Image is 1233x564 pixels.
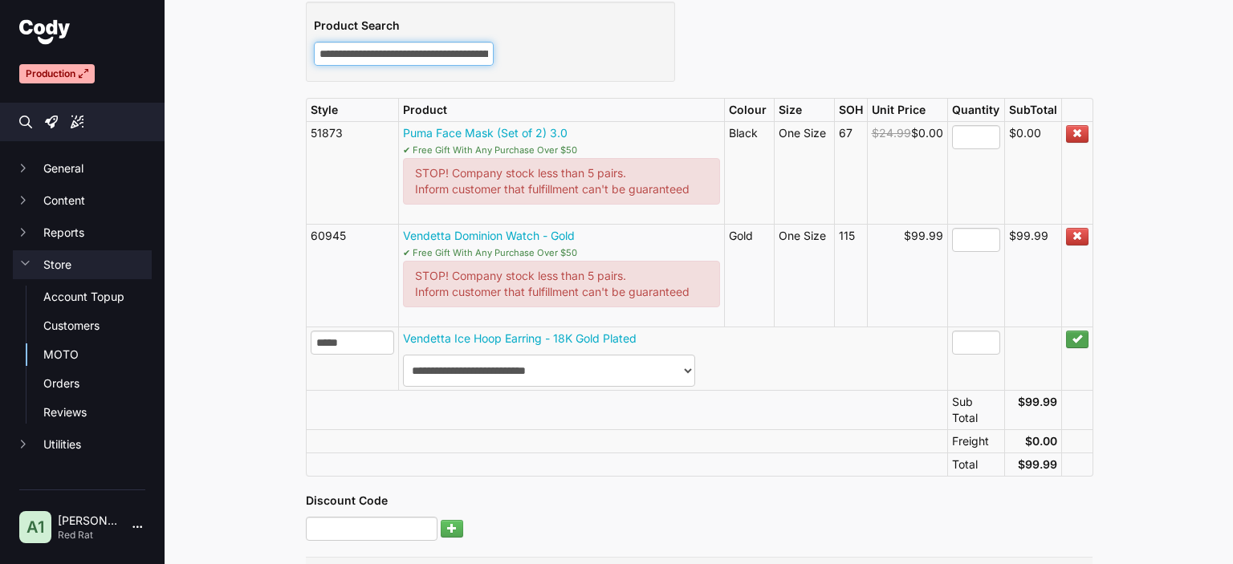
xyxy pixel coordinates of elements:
[774,224,833,327] td: One Size
[403,126,568,140] a: Puma Face Mask (Set of 2) 3.0
[724,224,775,327] td: Gold
[306,493,1093,509] h5: Discount Code
[13,218,152,247] button: Reports
[13,430,152,459] button: Utilities
[13,186,152,215] button: Content
[867,99,947,121] th: Unit Price
[58,529,120,542] p: Red Rat
[724,99,775,121] th: Colour
[306,121,398,224] td: 51873
[1004,121,1061,224] td: $0.00
[58,513,120,529] p: [PERSON_NAME] | 1876
[1018,457,1057,471] strong: $99.99
[834,121,867,224] td: 67
[947,452,1004,476] td: Total
[43,404,152,420] a: Reviews
[306,224,398,327] td: 60945
[403,261,720,307] div: STOP! Company stock less than 5 pairs. Inform customer that fulfillment can't be guaranteed
[398,99,724,121] th: Product
[724,121,775,224] td: Black
[1004,224,1061,327] td: $99.99
[947,99,1004,121] th: Quantity
[867,121,947,224] td: $0.00
[1018,395,1057,408] strong: $99.99
[43,347,152,363] a: MOTO
[774,99,833,121] th: Size
[872,126,911,140] span: $24.99
[947,390,1004,429] td: Sub Total
[403,158,720,205] div: STOP! Company stock less than 5 pairs. Inform customer that fulfillment can't be guaranteed
[43,318,152,334] a: Customers
[43,289,152,305] a: Account Topup
[403,247,577,258] small: ✔ Free Gift With Any Purchase Over $50
[1004,99,1061,121] th: SubTotal
[13,154,152,183] button: General
[306,99,398,121] th: Style
[834,99,867,121] th: SOH
[1025,434,1057,448] strong: $0.00
[947,429,1004,452] td: Freight
[403,144,577,156] small: ✔ Free Gift With Any Purchase Over $50
[403,229,575,242] a: Vendetta Dominion Watch - Gold
[403,331,637,345] a: Vendetta Ice Hoop Earring - 18K Gold Plated
[43,375,152,392] a: Orders
[19,64,95,83] div: production
[774,121,833,224] td: One Size
[834,224,867,327] td: 115
[13,250,152,279] button: Store
[13,6,61,55] button: Open LiveChat chat widget
[867,224,947,327] td: $99.99
[314,18,667,34] h5: Product Search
